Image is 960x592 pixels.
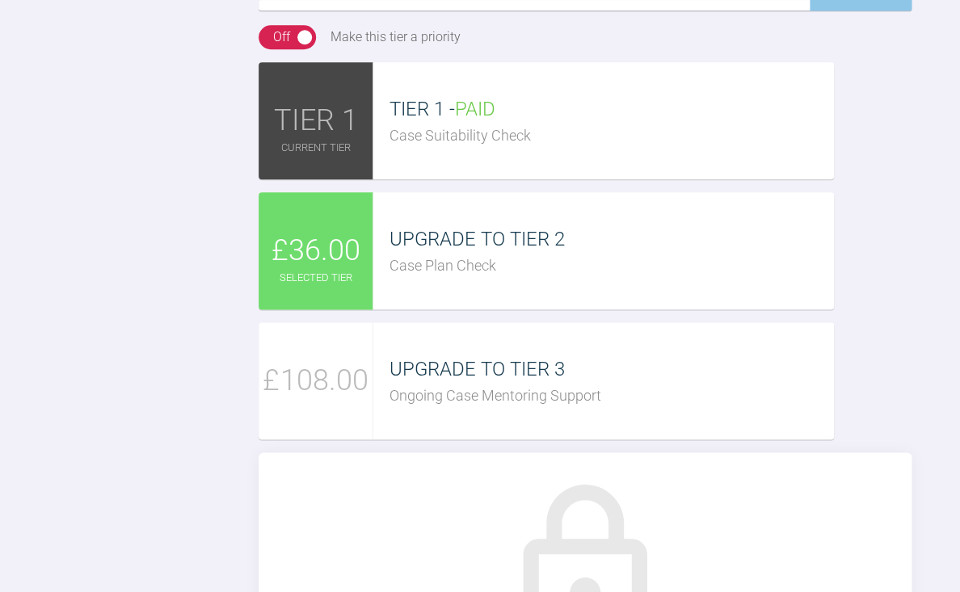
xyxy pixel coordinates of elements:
[455,98,495,120] span: PAID
[271,228,360,275] span: £36.00
[389,384,834,408] div: Ongoing Case Mentoring Support
[389,254,834,278] div: Case Plan Check
[389,98,495,120] span: TIER 1 -
[331,27,461,48] div: Make this tier a priority
[273,98,357,145] span: TIER 1
[389,228,565,250] span: UPGRADE TO TIER 2
[389,124,834,148] div: Case Suitability Check
[263,358,368,405] span: £108.00
[273,27,290,48] div: Off
[389,358,565,380] span: UPGRADE TO TIER 3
